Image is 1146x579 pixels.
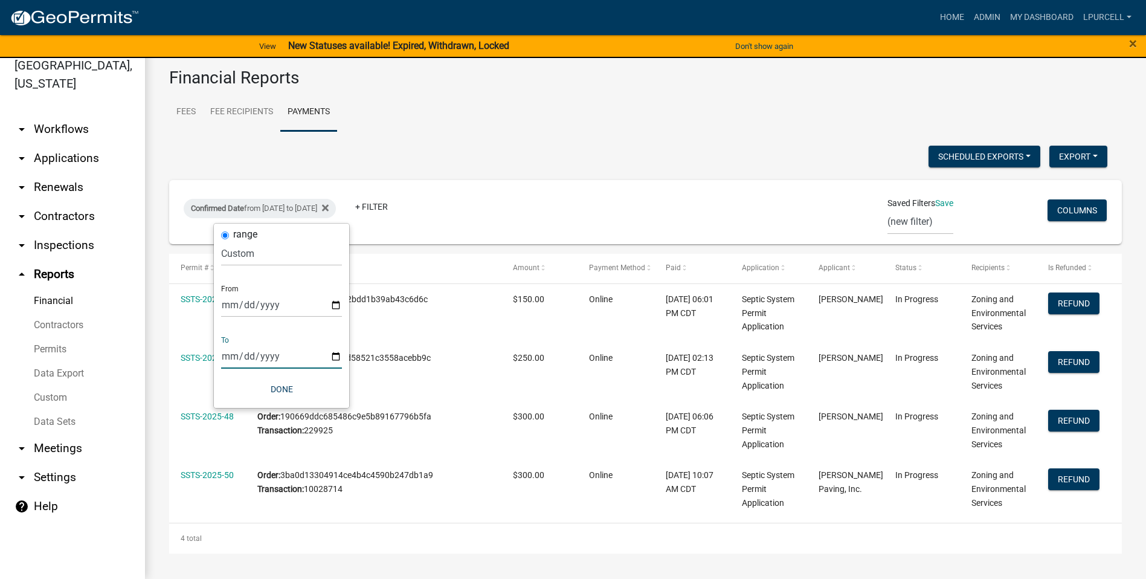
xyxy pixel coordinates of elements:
label: range [233,230,257,239]
i: arrow_drop_down [14,238,29,253]
span: × [1129,35,1137,52]
span: Septic System Permit Application [742,353,794,390]
button: Columns [1048,199,1107,221]
span: Zoning and Environmental Services [971,412,1026,449]
datatable-header-cell: Recipients [960,254,1037,283]
div: 1a134eeea4ff4e12bdd1b39ab43c6d6c 02238P [257,293,490,320]
span: $300.00 [513,412,544,421]
span: Permit # [181,264,208,272]
wm-modal-confirm: Refund Payment [1048,358,1099,367]
div: [DATE] 06:06 PM CDT [666,410,719,438]
span: Madelyn DeCaigny [819,412,883,421]
span: $150.00 [513,294,544,304]
a: Save [935,198,953,208]
div: 7f3918168d1446d58521c3558acebb9c 09463B [257,351,490,379]
button: Refund [1048,293,1099,314]
span: Zoning and Environmental Services [971,353,1026,390]
span: In Progress [895,470,938,480]
div: 190669ddc685486c9e5b89167796b5fa 229925 [257,410,490,438]
datatable-header-cell: Paid [654,254,731,283]
span: Status [895,264,916,272]
datatable-header-cell: Applicant [807,254,884,283]
b: Order: [257,412,280,421]
button: Scheduled Exports [929,146,1040,167]
div: 3ba0d13304914ce4b4c4590b247db1a9 10028714 [257,468,490,496]
a: SSTS-2025-48 [181,412,234,421]
span: Recipients [971,264,1005,272]
datatable-header-cell: Application [730,254,807,283]
wm-modal-confirm: Refund Payment [1048,475,1099,485]
i: help [14,499,29,514]
div: [DATE] 10:07 AM CDT [666,468,719,496]
span: Kiminski Paving, Inc. [819,470,883,494]
a: Payments [280,93,337,132]
span: $250.00 [513,353,544,363]
a: Fees [169,93,203,132]
a: Home [935,6,969,29]
span: Online [589,412,613,421]
i: arrow_drop_down [14,180,29,195]
a: SSTS-2025-47 [181,353,234,363]
button: Close [1129,36,1137,51]
datatable-header-cell: Status [883,254,960,283]
span: Paid [666,264,681,272]
div: [DATE] 02:13 PM CDT [666,351,719,379]
button: Refund [1048,410,1099,432]
span: Online [589,470,613,480]
button: Export [1049,146,1107,167]
i: arrow_drop_down [14,470,29,485]
span: Payment Method [589,264,645,272]
span: Is Refunded [1048,264,1086,272]
a: + Filter [346,196,398,218]
span: Zoning and Environmental Services [971,294,1026,332]
span: In Progress [895,294,938,304]
a: My Dashboard [1005,6,1078,29]
button: Done [221,378,342,400]
b: Transaction: [257,425,304,435]
h3: Financial Reports [169,68,1122,88]
span: $300.00 [513,470,544,480]
span: Zoning and Environmental Services [971,470,1026,508]
span: Confirmed Date [191,204,244,213]
button: Refund [1048,351,1099,373]
span: In Progress [895,412,938,421]
i: arrow_drop_up [14,267,29,282]
span: Amount [513,264,539,272]
span: Saved Filters [887,197,935,210]
a: SSTS-2025-50 [181,470,234,480]
div: from [DATE] to [DATE] [184,199,336,218]
a: Admin [969,6,1005,29]
button: Don't show again [730,36,798,56]
datatable-header-cell: Is Refunded [1036,254,1113,283]
i: arrow_drop_down [14,151,29,166]
span: Online [589,294,613,304]
button: Refund [1048,468,1099,490]
span: Septic System Permit Application [742,294,794,332]
datatable-header-cell: Permit # [169,254,246,283]
span: Applicant [819,264,850,272]
i: arrow_drop_down [14,441,29,456]
wm-modal-confirm: Refund Payment [1048,416,1099,426]
wm-modal-confirm: Refund Payment [1048,299,1099,309]
span: Application [742,264,779,272]
b: Transaction: [257,484,304,494]
a: Fee Recipients [203,93,280,132]
a: lpurcell [1078,6,1136,29]
a: View [254,36,281,56]
a: SSTS-2025-51 [181,294,234,304]
b: Order: [257,470,280,480]
span: Online [589,353,613,363]
span: In Progress [895,353,938,363]
datatable-header-cell: Amount [501,254,578,283]
strong: New Statuses available! Expired, Withdrawn, Locked [288,40,509,51]
span: Brandon Melzark [819,353,883,363]
div: 4 total [169,523,1122,554]
i: arrow_drop_down [14,122,29,137]
i: arrow_drop_down [14,209,29,224]
span: Septic System Permit Application [742,470,794,508]
datatable-header-cell: Payment Method [578,254,654,283]
span: Keith Clark [819,294,883,304]
span: Septic System Permit Application [742,412,794,449]
div: [DATE] 06:01 PM CDT [666,293,719,320]
datatable-header-cell: # [246,254,501,283]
